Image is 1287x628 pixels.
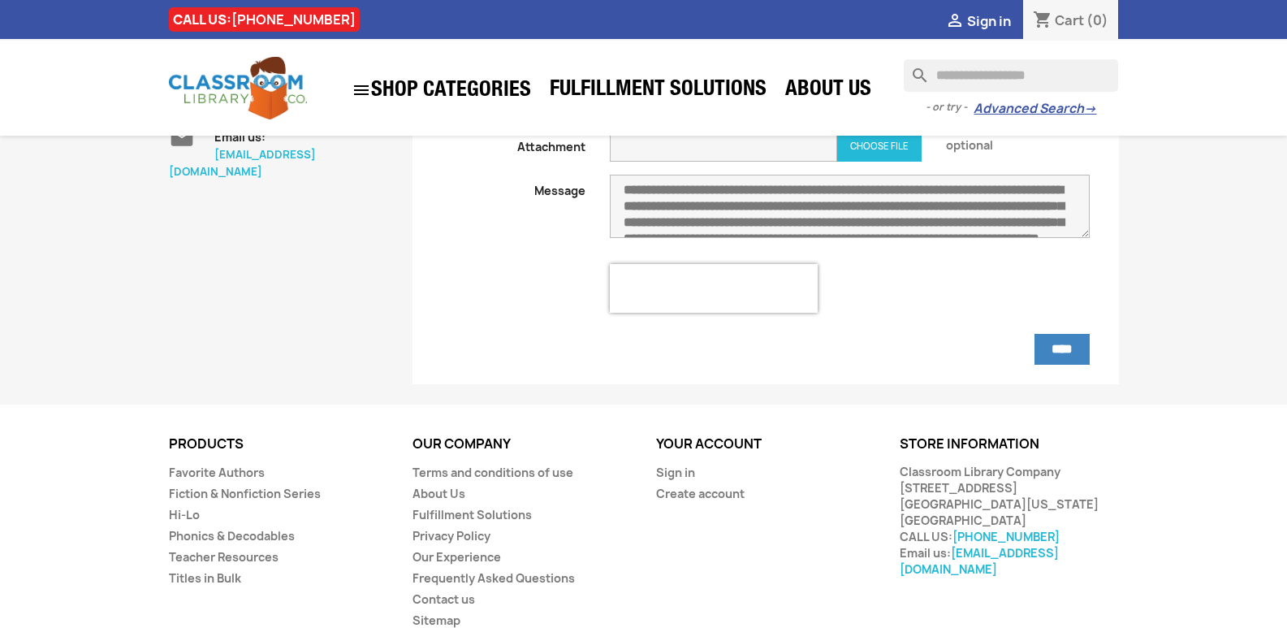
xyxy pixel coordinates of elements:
span: Cart [1055,11,1084,29]
i: search [904,59,923,79]
input: Search [904,59,1118,92]
iframe: reCAPTCHA [610,264,818,313]
a: Our Experience [412,549,501,565]
span: Choose file [850,141,909,152]
a: Sign in [656,465,695,480]
a: [EMAIL_ADDRESS][DOMAIN_NAME] [900,545,1059,577]
p: Store information [900,437,1119,452]
a: Create account [656,486,745,501]
p: Our company [412,437,632,452]
a: Fulfillment Solutions [542,75,775,107]
div: CALL US: [169,7,360,32]
a: About Us [777,75,879,107]
a: Terms and conditions of use [412,465,573,480]
a: Hi-Lo [169,507,200,522]
span: optional [934,131,1102,154]
a: Fiction & Nonfiction Series [169,486,321,501]
img: Classroom Library Company [169,57,307,119]
a: [EMAIL_ADDRESS][DOMAIN_NAME] [169,147,316,179]
span: → [1084,101,1096,117]
a: Frequently Asked Questions [412,570,575,586]
a: About Us [412,486,465,501]
a: Privacy Policy [412,528,490,544]
a: Favorite Authors [169,465,265,480]
div: Classroom Library Company [STREET_ADDRESS] [GEOGRAPHIC_DATA][US_STATE] [GEOGRAPHIC_DATA] CALL US:... [900,464,1119,578]
a: Contact us [412,591,475,607]
a: Phonics & Decodables [169,528,295,544]
a: Teacher Resources [169,549,279,565]
label: Attachment [430,131,598,155]
i:  [945,12,965,32]
i:  [352,80,371,100]
a: Titles in Bulk [169,570,241,586]
span: (0) [1086,11,1108,29]
a: [PHONE_NUMBER] [231,11,356,28]
i: shopping_cart [1033,11,1052,31]
span: - or try - [926,99,974,115]
label: Message [430,175,598,199]
a:  Sign in [945,12,1011,30]
a: Your account [656,435,762,453]
a: [PHONE_NUMBER] [952,529,1060,544]
p: Products [169,437,388,452]
a: Fulfillment Solutions [412,507,532,522]
span: Sign in [967,12,1011,30]
a: Advanced Search→ [974,101,1096,117]
a: Sitemap [412,613,460,628]
a: SHOP CATEGORIES [343,72,539,108]
i:  [169,124,195,150]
